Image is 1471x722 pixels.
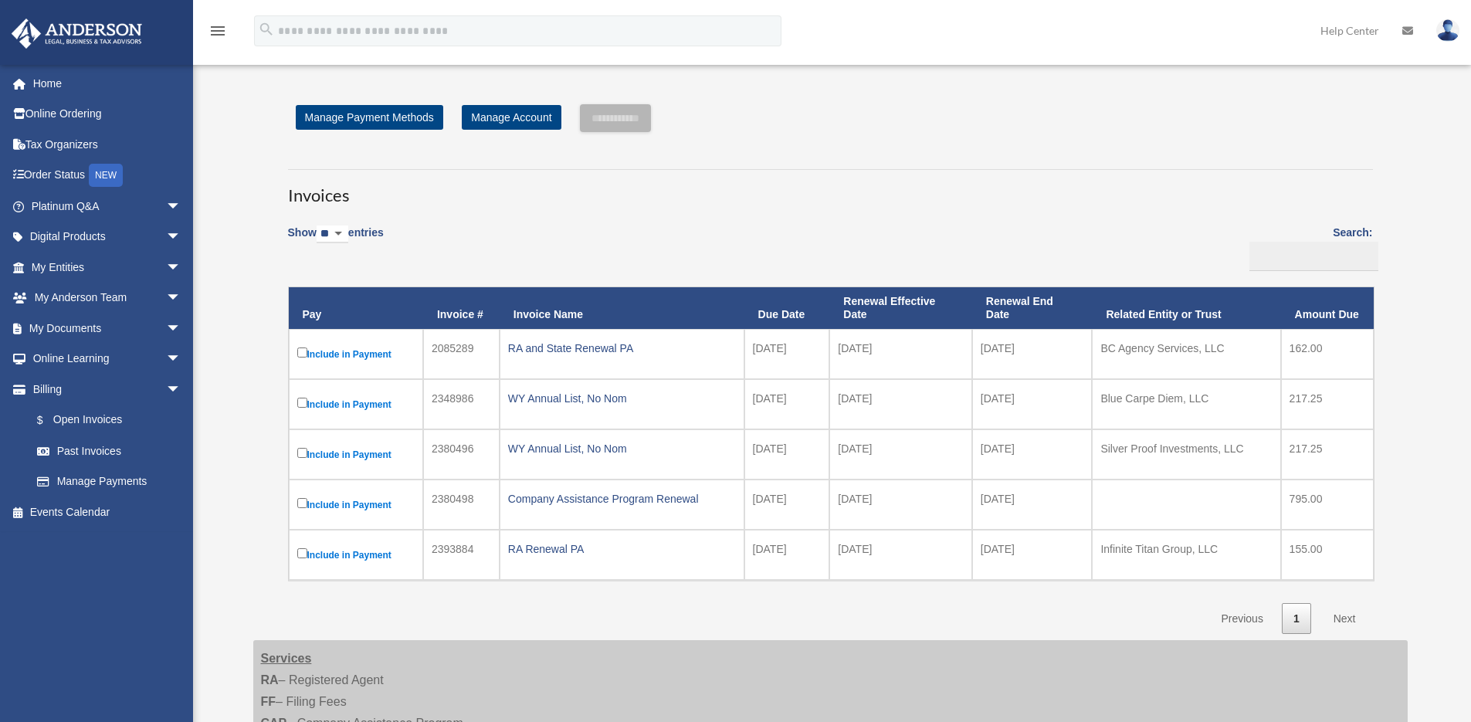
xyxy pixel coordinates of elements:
[297,445,415,464] label: Include in Payment
[11,252,205,283] a: My Entitiesarrow_drop_down
[258,21,275,38] i: search
[261,695,276,708] strong: FF
[166,252,197,283] span: arrow_drop_down
[423,480,500,530] td: 2380498
[1281,480,1374,530] td: 795.00
[1282,603,1311,635] a: 1
[1281,530,1374,580] td: 155.00
[289,287,423,329] th: Pay: activate to sort column descending
[297,347,307,358] input: Include in Payment
[972,287,1093,329] th: Renewal End Date: activate to sort column ascending
[972,480,1093,530] td: [DATE]
[297,448,307,458] input: Include in Payment
[166,222,197,253] span: arrow_drop_down
[500,287,744,329] th: Invoice Name: activate to sort column ascending
[1244,223,1373,271] label: Search:
[508,337,736,359] div: RA and State Renewal PA
[508,538,736,560] div: RA Renewal PA
[744,287,830,329] th: Due Date: activate to sort column ascending
[744,329,830,379] td: [DATE]
[423,379,500,429] td: 2348986
[11,313,205,344] a: My Documentsarrow_drop_down
[829,329,971,379] td: [DATE]
[11,283,205,314] a: My Anderson Teamarrow_drop_down
[166,283,197,314] span: arrow_drop_down
[89,164,123,187] div: NEW
[1281,379,1374,429] td: 217.25
[7,19,147,49] img: Anderson Advisors Platinum Portal
[288,169,1373,208] h3: Invoices
[1281,287,1374,329] th: Amount Due: activate to sort column ascending
[317,225,348,243] select: Showentries
[22,436,197,466] a: Past Invoices
[744,530,830,580] td: [DATE]
[972,429,1093,480] td: [DATE]
[508,388,736,409] div: WY Annual List, No Nom
[829,480,971,530] td: [DATE]
[11,129,205,160] a: Tax Organizers
[296,105,443,130] a: Manage Payment Methods
[261,673,279,686] strong: RA
[423,429,500,480] td: 2380496
[829,287,971,329] th: Renewal Effective Date: activate to sort column ascending
[462,105,561,130] a: Manage Account
[972,530,1093,580] td: [DATE]
[1092,429,1280,480] td: Silver Proof Investments, LLC
[972,379,1093,429] td: [DATE]
[423,287,500,329] th: Invoice #: activate to sort column ascending
[1436,19,1459,42] img: User Pic
[423,329,500,379] td: 2085289
[166,313,197,344] span: arrow_drop_down
[46,411,53,430] span: $
[1281,429,1374,480] td: 217.25
[11,160,205,192] a: Order StatusNEW
[11,374,197,405] a: Billingarrow_drop_down
[1322,603,1368,635] a: Next
[1092,329,1280,379] td: BC Agency Services, LLC
[1209,603,1274,635] a: Previous
[1092,379,1280,429] td: Blue Carpe Diem, LLC
[829,530,971,580] td: [DATE]
[22,405,189,436] a: $Open Invoices
[261,652,312,665] strong: Services
[208,27,227,40] a: menu
[297,498,307,508] input: Include in Payment
[11,99,205,130] a: Online Ordering
[1092,287,1280,329] th: Related Entity or Trust: activate to sort column ascending
[829,429,971,480] td: [DATE]
[1249,242,1378,271] input: Search:
[208,22,227,40] i: menu
[829,379,971,429] td: [DATE]
[297,548,307,558] input: Include in Payment
[297,344,415,364] label: Include in Payment
[297,545,415,564] label: Include in Payment
[1092,530,1280,580] td: Infinite Titan Group, LLC
[22,466,197,497] a: Manage Payments
[972,329,1093,379] td: [DATE]
[11,191,205,222] a: Platinum Q&Aarrow_drop_down
[297,495,415,514] label: Include in Payment
[297,395,415,414] label: Include in Payment
[297,398,307,408] input: Include in Payment
[166,191,197,222] span: arrow_drop_down
[11,68,205,99] a: Home
[11,222,205,253] a: Digital Productsarrow_drop_down
[508,438,736,459] div: WY Annual List, No Nom
[423,530,500,580] td: 2393884
[166,344,197,375] span: arrow_drop_down
[11,344,205,375] a: Online Learningarrow_drop_down
[288,223,384,259] label: Show entries
[744,379,830,429] td: [DATE]
[744,480,830,530] td: [DATE]
[508,488,736,510] div: Company Assistance Program Renewal
[744,429,830,480] td: [DATE]
[166,374,197,405] span: arrow_drop_down
[11,497,205,527] a: Events Calendar
[1281,329,1374,379] td: 162.00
